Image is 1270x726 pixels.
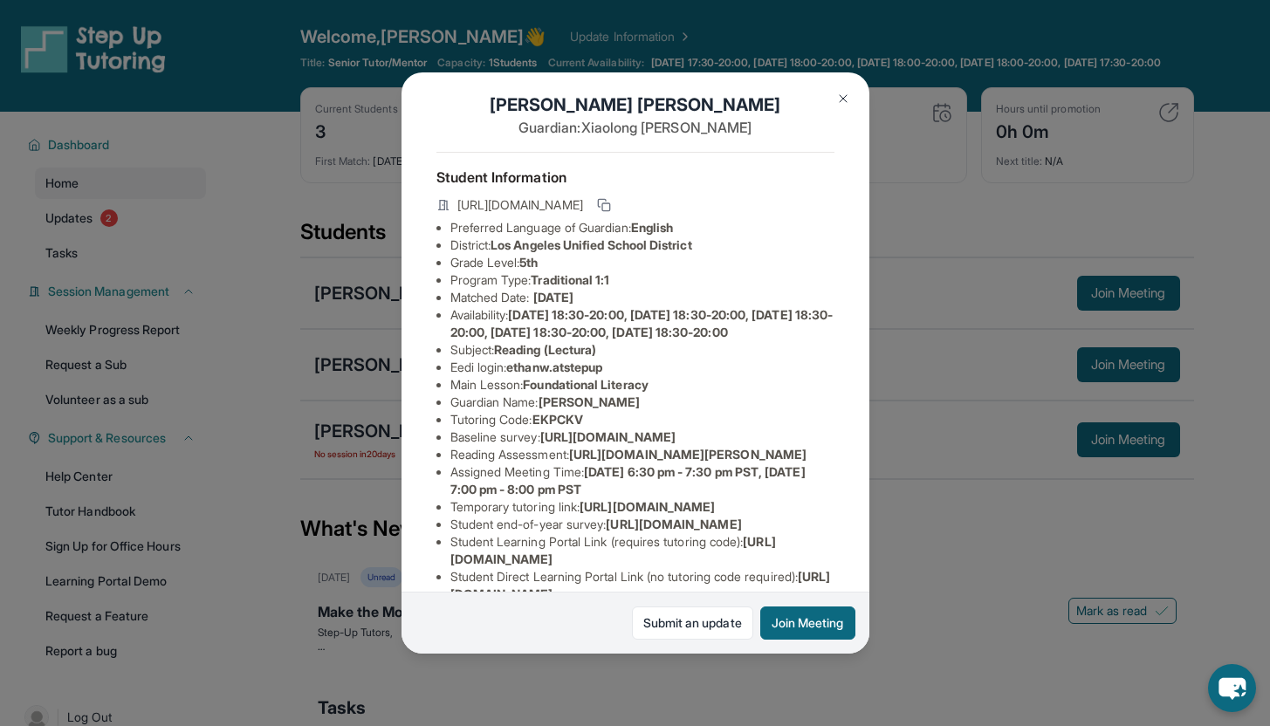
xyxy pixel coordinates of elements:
li: Main Lesson : [450,376,834,394]
li: Subject : [450,341,834,359]
span: Los Angeles Unified School District [491,237,691,252]
li: Matched Date: [450,289,834,306]
li: District: [450,236,834,254]
li: Assigned Meeting Time : [450,463,834,498]
span: [DATE] 18:30-20:00, [DATE] 18:30-20:00, [DATE] 18:30-20:00, [DATE] 18:30-20:00, [DATE] 18:30-20:00 [450,307,834,339]
li: Eedi login : [450,359,834,376]
li: Student Direct Learning Portal Link (no tutoring code required) : [450,568,834,603]
li: Grade Level: [450,254,834,271]
button: Copy link [594,195,614,216]
li: Program Type: [450,271,834,289]
p: Guardian: Xiaolong [PERSON_NAME] [436,117,834,138]
span: [URL][DOMAIN_NAME] [606,517,741,531]
li: Guardian Name : [450,394,834,411]
span: [DATE] 6:30 pm - 7:30 pm PST, [DATE] 7:00 pm - 8:00 pm PST [450,464,806,497]
span: Foundational Literacy [523,377,648,392]
li: Student Learning Portal Link (requires tutoring code) : [450,533,834,568]
li: Tutoring Code : [450,411,834,428]
li: Preferred Language of Guardian: [450,219,834,236]
span: ethanw.atstepup [506,360,602,374]
span: [URL][DOMAIN_NAME] [540,429,676,444]
span: 5th [519,255,538,270]
img: Close Icon [836,92,850,106]
li: Reading Assessment : [450,446,834,463]
span: [PERSON_NAME] [539,394,641,409]
li: Baseline survey : [450,428,834,446]
span: Reading (Lectura) [494,342,596,357]
span: [DATE] [533,290,573,305]
span: EKPCKV [532,412,583,427]
span: [URL][DOMAIN_NAME] [457,196,583,214]
button: Join Meeting [760,606,855,640]
h1: [PERSON_NAME] [PERSON_NAME] [436,92,834,117]
span: Traditional 1:1 [531,272,609,287]
span: English [631,220,674,235]
a: Submit an update [632,606,753,640]
li: Student end-of-year survey : [450,516,834,533]
li: Temporary tutoring link : [450,498,834,516]
span: [URL][DOMAIN_NAME] [580,499,715,514]
button: chat-button [1208,664,1256,712]
li: Availability: [450,306,834,341]
span: [URL][DOMAIN_NAME][PERSON_NAME] [569,447,807,462]
h4: Student Information [436,167,834,188]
